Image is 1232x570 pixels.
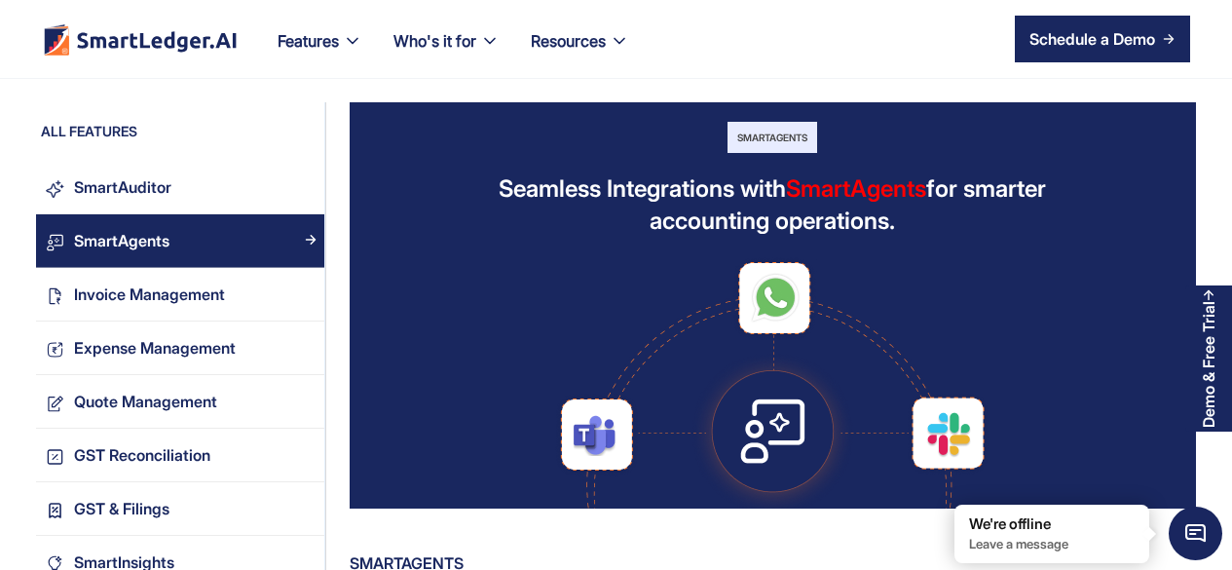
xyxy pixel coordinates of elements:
p: Leave a message [969,536,1135,552]
img: Arrow Right Blue [305,502,317,513]
img: footer logo [42,23,239,56]
div: SmartAgents [728,122,817,153]
div: Quote Management [74,389,217,415]
div: Features [262,27,378,78]
div: Who's it for [393,27,476,55]
a: SmartAuditorArrow Right Blue [36,161,324,214]
div: Schedule a Demo [1029,27,1155,51]
div: Who's it for [378,27,515,78]
a: Expense ManagementArrow Right Blue [36,322,324,375]
img: Arrow Right Blue [305,448,317,460]
a: GST & FilingsArrow Right Blue [36,482,324,536]
img: Arrow Right Blue [305,234,317,246]
a: Quote ManagementArrow Right Blue [36,375,324,429]
div: Demo & Free Trial [1200,301,1217,428]
div: Invoice Management [74,282,225,308]
div: We're offline [969,514,1135,534]
img: Arrow Right Blue [305,287,317,299]
div: SmartAgents [74,228,169,254]
div: ALL FEATURES [36,122,324,151]
div: Features [278,27,339,55]
img: Arrow Right Blue [305,555,317,567]
a: home [42,23,239,56]
div: GST & Filings [74,496,169,522]
div: Resources [531,27,606,55]
a: GST ReconciliationArrow Right Blue [36,429,324,482]
div: Expense Management [74,335,236,361]
img: Arrow Right Blue [305,395,317,406]
a: Invoice ManagementArrow Right Blue [36,268,324,322]
img: arrow right icon [1163,33,1175,45]
div: SmartAuditor [74,174,171,201]
div: GST Reconciliation [74,442,210,469]
img: Arrow Right Blue [305,341,317,353]
a: Schedule a Demo [1015,16,1190,62]
img: Arrow Right Blue [305,180,317,192]
div: Resources [515,27,645,78]
span: Chat Widget [1169,507,1222,560]
a: SmartAgentsArrow Right Blue [36,214,324,268]
span: SmartAgents [786,174,926,203]
div: Seamless Integrations with for smarter accounting operations. [493,172,1053,237]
